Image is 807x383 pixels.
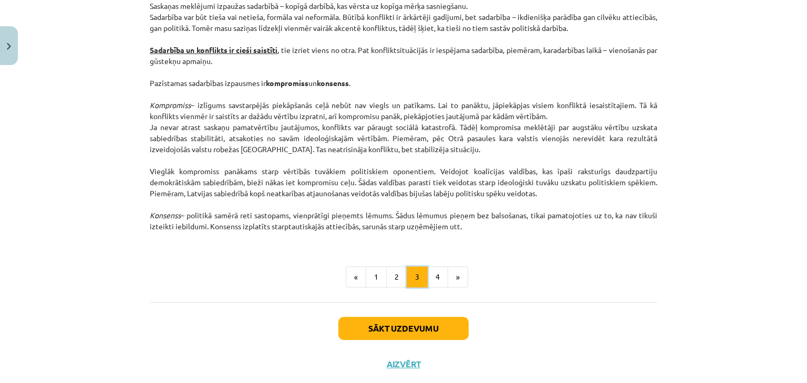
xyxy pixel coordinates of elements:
button: 2 [386,267,407,288]
button: 3 [407,267,428,288]
em: Konsenss [150,210,181,220]
button: Sākt uzdevumu [338,317,469,340]
nav: Page navigation example [150,267,657,288]
button: « [346,267,366,288]
strong: konsenss [317,78,349,88]
button: 4 [427,267,448,288]
u: Sadarbība un konflikts ir cieši saistīti [150,45,277,55]
button: Aizvērt [384,359,423,369]
button: 1 [366,267,387,288]
button: » [448,267,468,288]
strong: kompromiss [266,78,308,88]
img: icon-close-lesson-0947bae3869378f0d4975bcd49f059093ad1ed9edebbc8119c70593378902aed.svg [7,43,11,50]
em: Kompromiss [150,100,191,110]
